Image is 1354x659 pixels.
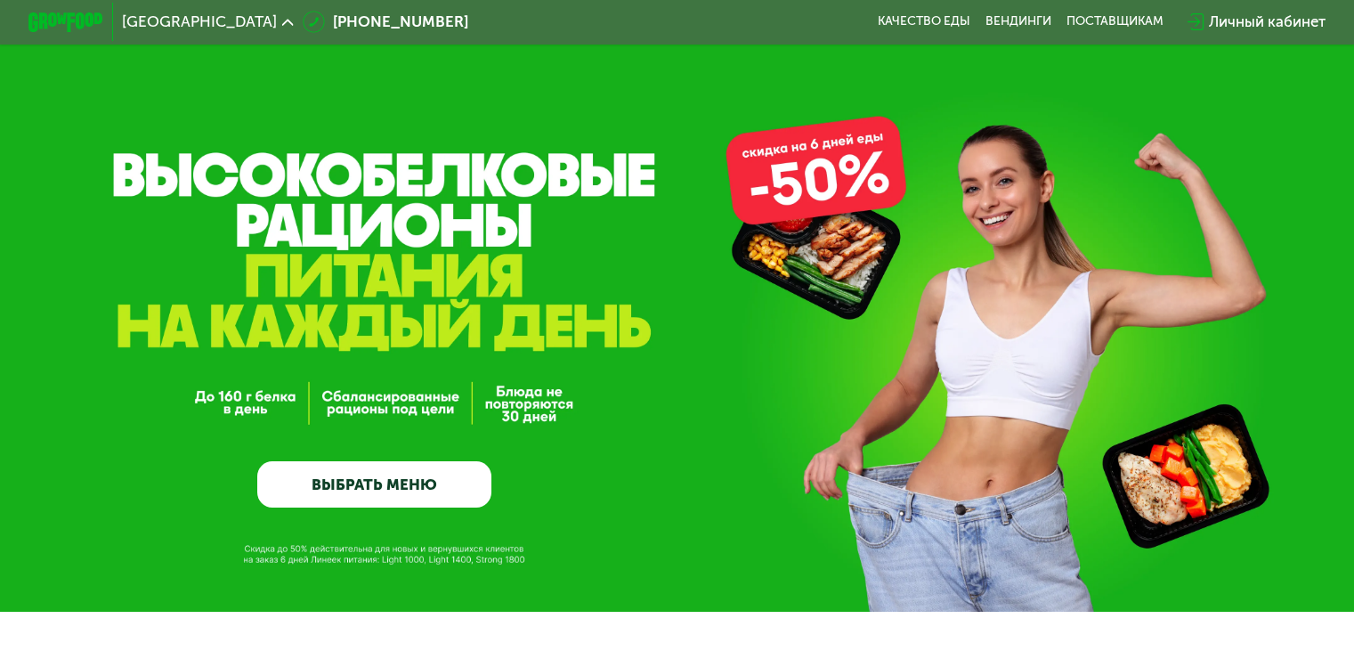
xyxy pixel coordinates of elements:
a: Качество еды [878,14,970,29]
div: поставщикам [1066,14,1163,29]
a: ВЫБРАТЬ МЕНЮ [257,461,491,508]
a: Вендинги [985,14,1051,29]
span: [GEOGRAPHIC_DATA] [122,14,277,29]
a: [PHONE_NUMBER] [303,11,468,33]
div: Личный кабинет [1209,11,1326,33]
